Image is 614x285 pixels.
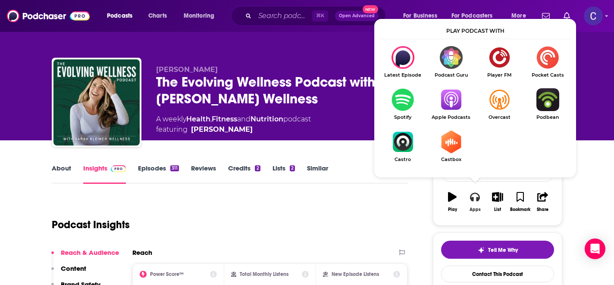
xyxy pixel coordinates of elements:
a: Charts [143,9,172,23]
a: Pocket CastsPocket Casts [523,46,572,78]
button: Content [51,264,86,280]
button: open menu [505,9,537,23]
div: Open Intercom Messenger [585,239,605,259]
button: Share [532,186,554,217]
span: Tell Me Why [488,247,518,254]
span: Podcasts [107,10,132,22]
a: Podcast GuruPodcast Guru [427,46,475,78]
a: SpotifySpotify [379,88,427,120]
div: Bookmark [510,207,530,212]
span: Charts [148,10,167,22]
span: Player FM [475,72,523,78]
span: [PERSON_NAME] [156,65,218,74]
img: Podchaser - Follow, Share and Rate Podcasts [7,8,90,24]
span: and [237,115,251,123]
a: PodbeanPodbean [523,88,572,120]
div: Apps [470,207,481,212]
a: InsightsPodchaser Pro [83,164,126,184]
span: Latest Episode [379,72,427,78]
span: Overcast [475,115,523,120]
a: Player FMPlayer FM [475,46,523,78]
a: Nutrition [251,115,283,123]
div: List [494,207,501,212]
span: , [210,115,212,123]
span: Podcast Guru [427,72,475,78]
a: Fitness [212,115,237,123]
a: Reviews [191,164,216,184]
p: Reach & Audience [61,248,119,257]
img: User Profile [584,6,603,25]
button: Show profile menu [584,6,603,25]
span: For Podcasters [451,10,493,22]
span: New [363,5,378,13]
a: Apple PodcastsApple Podcasts [427,88,475,120]
div: The Evolving Wellness Podcast with Sarah Kleiner Wellness on Latest Episode [379,46,427,78]
p: Content [61,264,86,273]
span: Open Advanced [339,14,375,18]
span: Spotify [379,115,427,120]
img: tell me why sparkle [478,247,485,254]
a: Similar [307,164,328,184]
div: Share [537,207,548,212]
span: Pocket Casts [523,72,572,78]
button: Bookmark [509,186,531,217]
span: Castbox [427,157,475,162]
button: tell me why sparkleTell Me Why [441,241,554,259]
a: Show notifications dropdown [539,9,553,23]
span: For Business [403,10,437,22]
span: Castro [379,157,427,162]
button: open menu [178,9,226,23]
a: CastboxCastbox [427,130,475,162]
button: open menu [101,9,144,23]
a: Show notifications dropdown [560,9,573,23]
a: About [52,164,71,184]
span: featuring [156,124,311,135]
button: Open AdvancedNew [335,11,379,21]
a: Episodes311 [138,164,179,184]
a: Health [186,115,210,123]
span: Logged in as publicityxxtina [584,6,603,25]
button: open menu [397,9,448,23]
h2: New Episode Listens [332,271,379,277]
div: 311 [170,165,179,171]
a: Contact This Podcast [441,266,554,282]
div: Search podcasts, credits, & more... [239,6,394,26]
h2: Power Score™ [150,271,184,277]
button: Play [441,186,464,217]
div: Play [448,207,457,212]
button: open menu [446,9,505,23]
span: ⌘ K [312,10,328,22]
div: A weekly podcast [156,114,311,135]
a: OvercastOvercast [475,88,523,120]
div: 2 [290,165,295,171]
span: Monitoring [184,10,214,22]
button: Apps [464,186,486,217]
img: Podchaser Pro [111,165,126,172]
h2: Total Monthly Listens [240,271,288,277]
img: The Evolving Wellness Podcast with Sarah Kleiner Wellness [53,59,140,146]
a: CastroCastro [379,130,427,162]
a: Sarah Kleiner [191,124,253,135]
span: Podbean [523,115,572,120]
a: Credits2 [228,164,260,184]
div: Play podcast with [379,23,572,39]
button: List [486,186,509,217]
button: Reach & Audience [51,248,119,264]
a: Lists2 [273,164,295,184]
h2: Reach [132,248,152,257]
span: Apple Podcasts [427,115,475,120]
h1: Podcast Insights [52,218,130,231]
span: More [511,10,526,22]
div: 2 [255,165,260,171]
input: Search podcasts, credits, & more... [255,9,312,23]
